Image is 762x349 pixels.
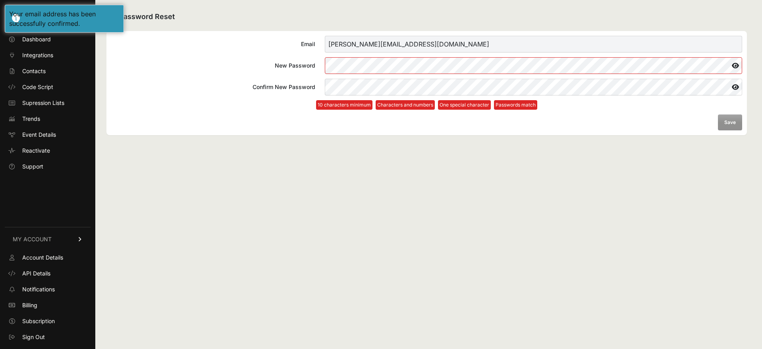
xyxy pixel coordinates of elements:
a: Support [5,160,91,173]
span: Account Details [22,254,63,262]
li: Passwords match [494,100,537,110]
a: Integrations [5,49,91,62]
div: Your email address has been successfully confirmed. [9,9,120,28]
span: Notifications [22,285,55,293]
a: Event Details [5,128,91,141]
li: Characters and numbers [376,100,435,110]
a: Subscription [5,315,91,328]
a: Billing [5,299,91,312]
span: Supression Lists [22,99,64,107]
a: API Details [5,267,91,280]
a: MY ACCOUNT [5,227,91,251]
span: Event Details [22,131,56,139]
h2: Password Reset [106,11,747,23]
span: Subscription [22,317,55,325]
a: Supression Lists [5,97,91,109]
li: 10 characters minimum [316,100,372,110]
span: Billing [22,301,37,309]
a: Account Details [5,251,91,264]
a: Dashboard [5,33,91,46]
span: Code Script [22,83,53,91]
a: Trends [5,112,91,125]
input: Confirm New Password [325,79,742,95]
li: One special character [438,100,491,110]
span: Support [22,163,43,171]
span: Reactivate [22,147,50,155]
a: Code Script [5,81,91,93]
a: Notifications [5,283,91,296]
a: Sign Out [5,331,91,343]
div: Confirm New Password [111,83,315,91]
span: Dashboard [22,35,51,43]
span: Trends [22,115,40,123]
div: Email [111,40,315,48]
span: Contacts [22,67,46,75]
span: MY ACCOUNT [13,235,52,243]
div: New Password [111,62,315,70]
span: API Details [22,270,50,277]
span: Integrations [22,51,53,59]
span: Sign Out [22,333,45,341]
a: Contacts [5,65,91,78]
input: New Password [325,57,742,74]
input: Email [325,36,742,52]
a: Reactivate [5,144,91,157]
